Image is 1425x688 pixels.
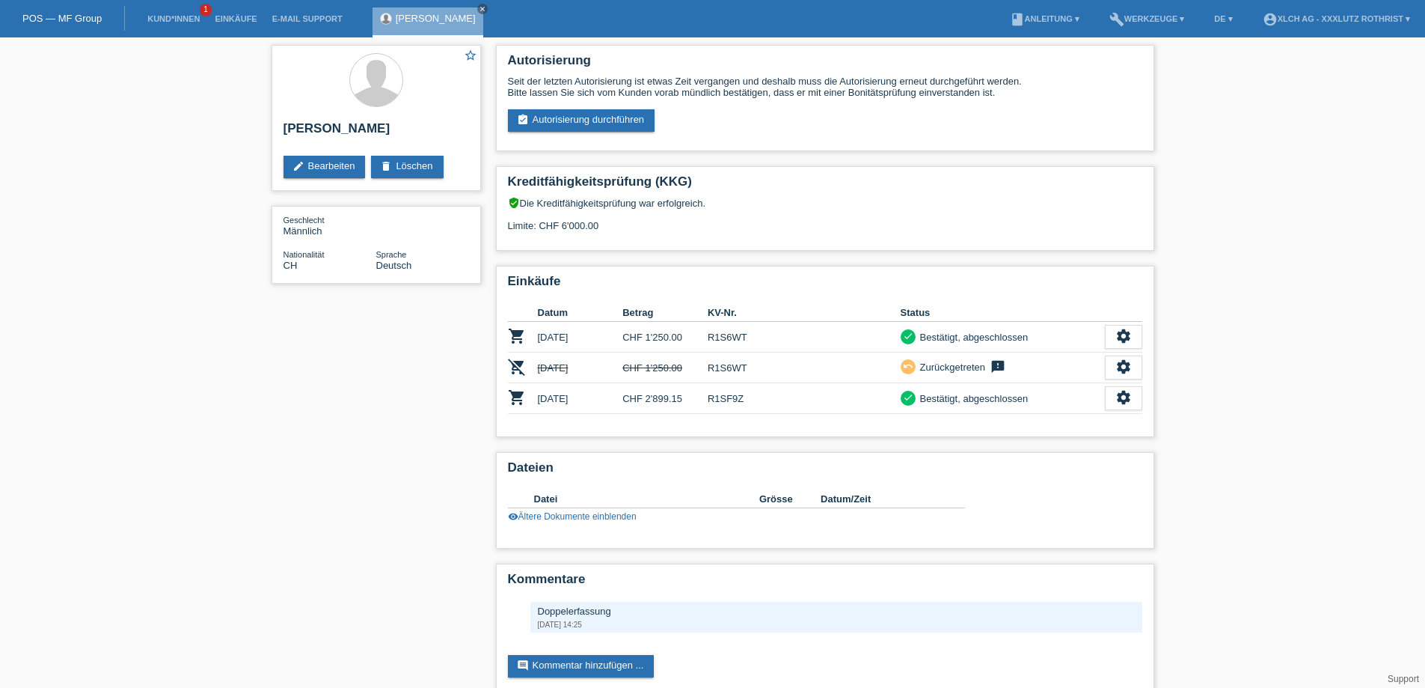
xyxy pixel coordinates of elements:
[759,490,821,508] th: Grösse
[622,383,708,414] td: CHF 2'899.15
[1115,328,1132,344] i: settings
[140,14,207,23] a: Kund*innen
[508,655,655,678] a: commentKommentar hinzufügen ...
[622,304,708,322] th: Betrag
[1109,12,1124,27] i: build
[508,327,526,345] i: POSP00018350
[916,391,1029,407] div: Bestätigt, abgeschlossen
[371,156,443,178] a: deleteLöschen
[479,5,486,13] i: close
[1115,389,1132,406] i: settings
[903,392,913,403] i: check
[1102,14,1192,23] a: buildWerkzeuge ▾
[1388,674,1419,684] a: Support
[284,156,366,178] a: editBearbeiten
[708,304,901,322] th: KV-Nr.
[284,216,325,225] span: Geschlecht
[508,76,1142,98] div: Seit der letzten Autorisierung ist etwas Zeit vergangen und deshalb muss die Autorisierung erneut...
[508,274,1142,296] h2: Einkäufe
[708,383,901,414] td: R1SF9Z
[538,353,623,383] td: [DATE]
[376,260,412,271] span: Deutsch
[517,660,529,672] i: comment
[916,359,985,375] div: Zurückgetreten
[1010,12,1025,27] i: book
[207,14,264,23] a: Einkäufe
[284,250,325,259] span: Nationalität
[517,114,529,126] i: assignment_turned_in
[22,13,102,24] a: POS — MF Group
[508,460,1142,483] h2: Dateien
[538,606,1135,617] div: Doppelerfassung
[284,214,376,237] div: Männlich
[538,304,623,322] th: Datum
[508,511,518,522] i: visibility
[380,160,392,172] i: delete
[464,49,477,62] i: star_border
[1263,12,1278,27] i: account_circle
[534,490,759,508] th: Datei
[1207,14,1239,23] a: DE ▾
[464,49,477,64] a: star_border
[200,4,212,16] span: 1
[538,322,623,353] td: [DATE]
[538,621,1135,629] div: [DATE] 14:25
[508,197,1142,243] div: Die Kreditfähigkeitsprüfung war erfolgreich. Limite: CHF 6'000.00
[903,361,913,371] i: undo
[284,260,298,271] span: Schweiz
[477,4,488,14] a: close
[989,359,1007,374] i: feedback
[622,322,708,353] td: CHF 1'250.00
[508,109,655,132] a: assignment_turned_inAutorisierung durchführen
[508,197,520,209] i: verified_user
[508,572,1142,594] h2: Kommentare
[708,353,901,383] td: R1S6WT
[396,13,476,24] a: [PERSON_NAME]
[1002,14,1087,23] a: bookAnleitung ▾
[708,322,901,353] td: R1S6WT
[508,511,637,522] a: visibilityÄltere Dokumente einblenden
[538,383,623,414] td: [DATE]
[508,174,1142,197] h2: Kreditfähigkeitsprüfung (KKG)
[376,250,407,259] span: Sprache
[292,160,304,172] i: edit
[1115,359,1132,375] i: settings
[265,14,350,23] a: E-Mail Support
[901,304,1105,322] th: Status
[284,121,469,144] h2: [PERSON_NAME]
[508,53,1142,76] h2: Autorisierung
[821,490,943,508] th: Datum/Zeit
[916,329,1029,345] div: Bestätigt, abgeschlossen
[903,331,913,341] i: check
[508,389,526,407] i: POSP00023212
[1255,14,1418,23] a: account_circleXLCH AG - XXXLutz Rothrist ▾
[622,353,708,383] td: CHF 1'250.00
[508,358,526,376] i: POSP00018351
